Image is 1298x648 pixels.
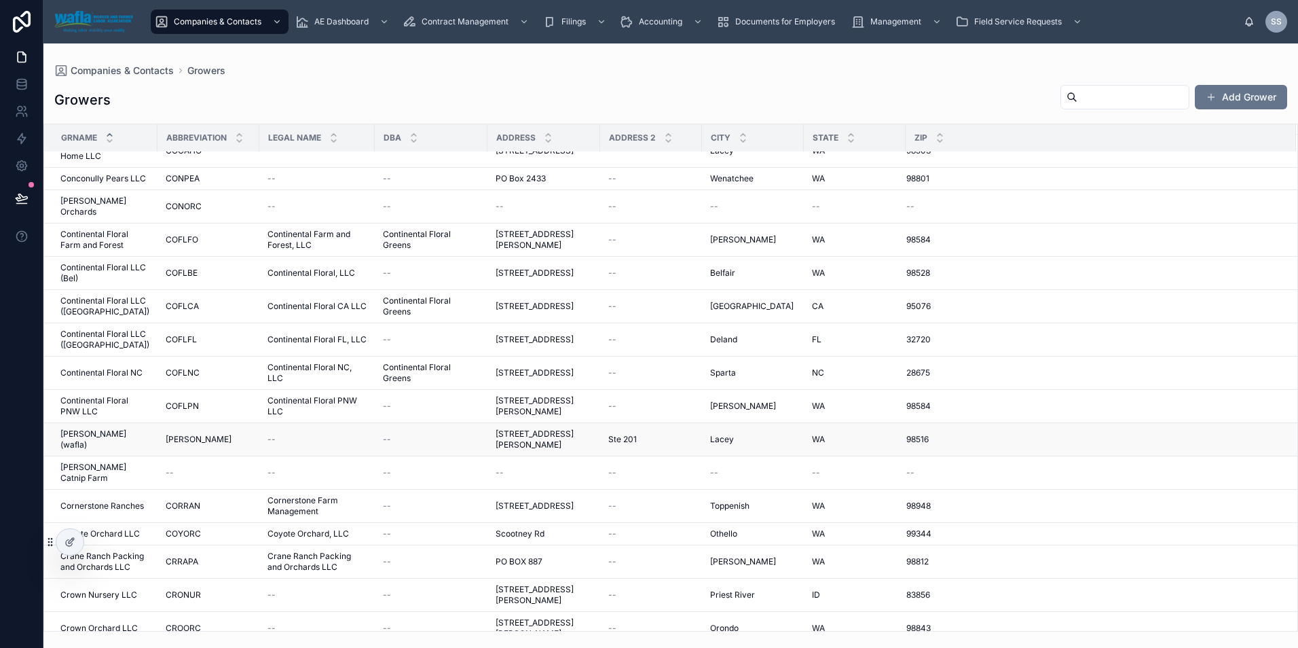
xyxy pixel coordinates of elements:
a: -- [812,201,897,212]
a: Continental Floral CA LLC [267,301,367,312]
a: Continental Floral LLC (Bel) [60,262,149,284]
span: CORRAN [166,501,200,511]
a: NC [812,367,897,378]
span: Continental Floral PNW LLC [267,395,367,417]
a: 83856 [906,590,1280,600]
span: Belfair [710,268,735,278]
a: [PERSON_NAME] [710,234,796,245]
a: Documents for Employers [712,10,845,34]
span: -- [267,201,276,212]
a: CRRAPA [166,556,251,567]
a: WA [812,501,897,511]
a: -- [608,501,694,511]
span: -- [267,590,276,600]
a: [STREET_ADDRESS] [496,301,592,312]
span: [STREET_ADDRESS] [496,334,574,345]
span: [STREET_ADDRESS][PERSON_NAME] [496,395,592,417]
a: 98948 [906,501,1280,511]
span: DBA [384,132,401,143]
span: -- [608,201,616,212]
a: Filings [538,10,613,34]
a: -- [608,234,694,245]
a: -- [608,623,694,634]
span: Sparta [710,367,736,378]
a: [STREET_ADDRESS] [496,268,592,278]
span: SS [1271,16,1282,27]
a: Add Grower [1195,85,1287,109]
span: Continental Floral LLC ([GEOGRAPHIC_DATA]) [60,329,149,350]
span: Coyote Orchard, LLC [267,528,349,539]
a: WA [812,434,897,445]
span: Crane Ranch Packing and Orchards LLC [267,551,367,573]
span: 98843 [906,623,931,634]
a: -- [383,528,479,539]
a: Contract Management [398,10,536,34]
a: Management [847,10,948,34]
span: Legal Name [268,132,321,143]
a: COFLNC [166,367,251,378]
a: -- [710,201,796,212]
span: [GEOGRAPHIC_DATA] [710,301,794,312]
span: Priest River [710,590,755,600]
a: -- [608,401,694,412]
span: NC [812,367,824,378]
a: -- [383,434,479,445]
a: PO Box 2433 [496,173,592,184]
a: Othello [710,528,796,539]
a: WA [812,528,897,539]
a: 98528 [906,268,1280,278]
img: App logo [54,11,133,33]
a: -- [608,590,694,600]
span: -- [383,268,391,278]
span: -- [906,201,914,212]
a: 98801 [906,173,1280,184]
a: -- [608,467,694,478]
span: -- [608,301,616,312]
span: 83856 [906,590,930,600]
a: Continental Floral Greens [383,362,479,384]
a: WA [812,401,897,412]
span: Deland [710,334,737,345]
a: -- [608,528,694,539]
a: WA [812,556,897,567]
span: -- [383,528,391,539]
span: -- [383,556,391,567]
span: [STREET_ADDRESS] [496,301,574,312]
span: Continental Floral Greens [383,295,479,317]
span: COFLNC [166,367,200,378]
span: COFLPN [166,401,199,412]
a: Accounting [616,10,709,34]
a: Crown Nursery LLC [60,590,149,600]
span: -- [383,173,391,184]
span: CRRAPA [166,556,198,567]
span: AE Dashboard [314,16,369,27]
span: WA [812,528,825,539]
a: 32720 [906,334,1280,345]
a: Continental Floral PNW LLC [60,395,149,417]
span: 32720 [906,334,931,345]
a: Coyote Orchard, LLC [267,528,367,539]
a: Crane Ranch Packing and Orchards LLC [60,551,149,573]
a: -- [267,467,367,478]
span: Crown Nursery LLC [60,590,137,600]
a: -- [608,334,694,345]
span: Abbreviation [166,132,227,143]
a: -- [608,301,694,312]
a: Field Service Requests [951,10,1089,34]
a: COFLBE [166,268,251,278]
span: -- [608,401,616,412]
a: Wenatchee [710,173,796,184]
span: COFLBE [166,268,198,278]
span: Management [870,16,921,27]
span: CONPEA [166,173,200,184]
span: ID [812,590,820,600]
span: Accounting [639,16,682,27]
a: -- [496,467,592,478]
span: FL [812,334,821,345]
span: -- [608,268,616,278]
span: Companies & Contacts [174,16,261,27]
span: -- [608,501,616,511]
span: [PERSON_NAME] Catnip Farm [60,462,149,484]
span: [STREET_ADDRESS][PERSON_NAME] [496,429,592,450]
span: CONORC [166,201,202,212]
